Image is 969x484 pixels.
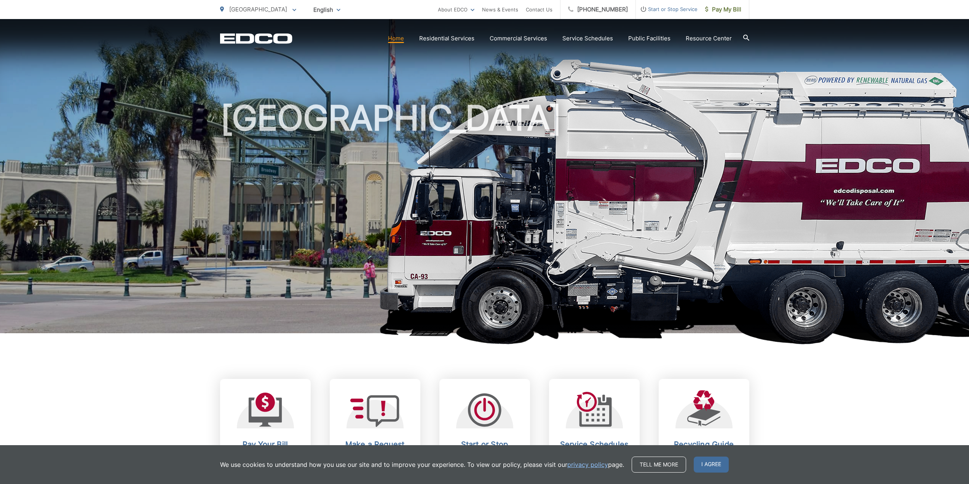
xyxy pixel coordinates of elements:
a: Commercial Services [490,34,547,43]
a: Contact Us [526,5,552,14]
h2: Service Schedules [557,440,632,449]
span: [GEOGRAPHIC_DATA] [229,6,287,13]
span: English [308,3,346,16]
h2: Start or Stop Service [447,440,522,458]
a: Service Schedules [562,34,613,43]
h2: Pay Your Bill [228,440,303,449]
a: Tell me more [632,457,686,473]
h1: [GEOGRAPHIC_DATA] [220,99,749,340]
a: Residential Services [419,34,474,43]
span: Pay My Bill [705,5,741,14]
a: Public Facilities [628,34,670,43]
h2: Make a Request [337,440,413,449]
h2: Recycling Guide [666,440,742,449]
a: About EDCO [438,5,474,14]
a: News & Events [482,5,518,14]
a: EDCD logo. Return to the homepage. [220,33,292,44]
span: I agree [694,457,729,473]
a: Resource Center [686,34,732,43]
a: privacy policy [567,460,608,469]
p: We use cookies to understand how you use our site and to improve your experience. To view our pol... [220,460,624,469]
a: Home [388,34,404,43]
